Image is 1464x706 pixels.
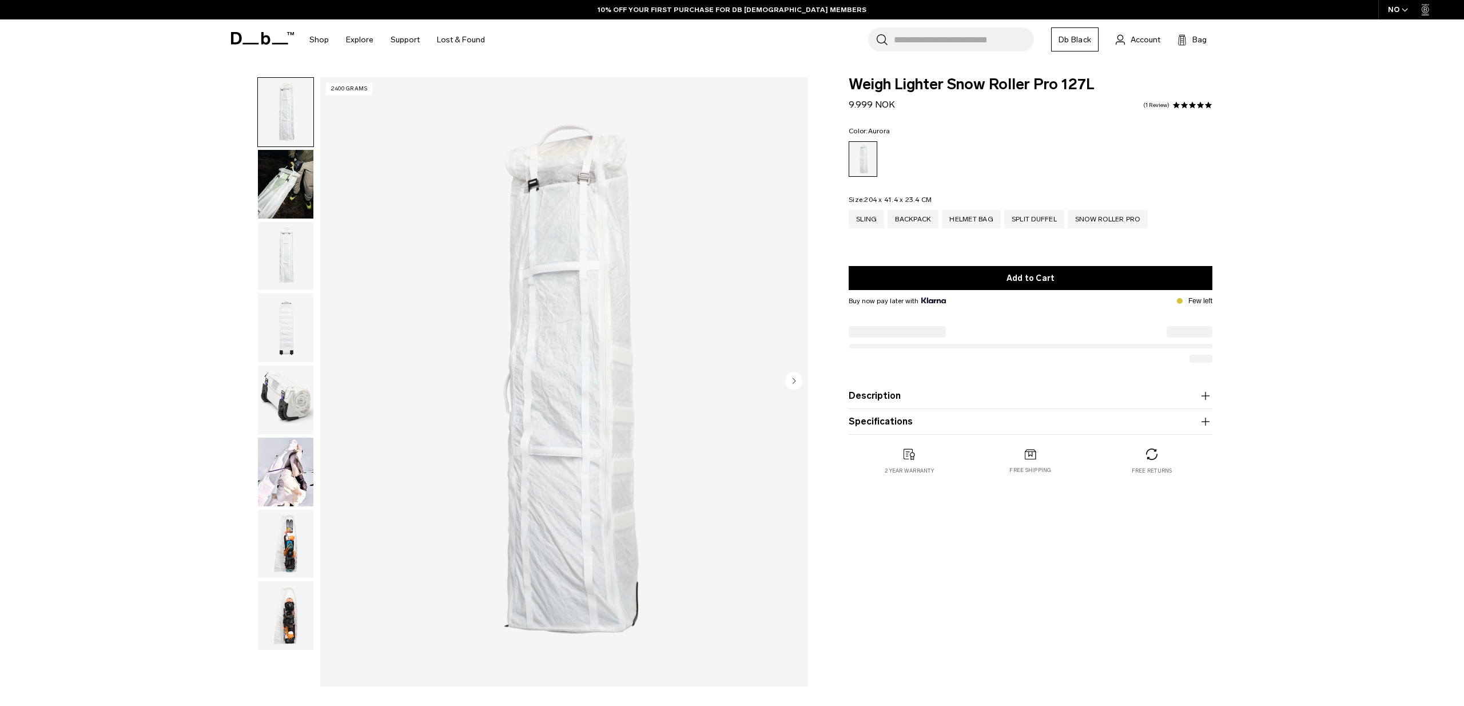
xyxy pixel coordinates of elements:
[849,128,890,134] legend: Color:
[258,222,313,291] img: Weigh_Lighter_Snow_Roller_Pro_127L_2.png
[785,372,802,391] button: Next slide
[849,266,1212,290] button: Add to Cart
[257,509,314,579] button: Weigh_Lighter_Snow_Roller_Pro_127L_6.png
[258,510,313,578] img: Weigh_Lighter_Snow_Roller_Pro_127L_6.png
[320,77,808,687] li: 1 / 8
[346,19,373,60] a: Explore
[258,581,313,650] img: Weigh_Lighter_Snow_Roller_Pro_127L_5.png
[320,77,808,687] img: Weigh_Lighter_Snow_Roller_Pro_127L_1.png
[257,437,314,507] button: Weigh Lighter Snow Roller Pro 127L Aurora
[849,415,1212,429] button: Specifications
[921,298,946,303] img: {"height" => 20, "alt" => "Klarna"}
[942,210,1001,228] a: Helmet Bag
[257,293,314,363] button: Weigh_Lighter_Snow_Roller_Pro_127L_3.png
[257,149,314,219] button: Weigh_Lighter_snow_Roller_Lifestyle.png
[849,77,1212,92] span: Weigh Lighter Snow Roller Pro 127L
[301,19,494,60] nav: Main Navigation
[1188,296,1212,306] p: Few left
[849,99,895,110] span: 9.999 NOK
[1051,27,1099,51] a: Db Black
[1177,33,1207,46] button: Bag
[849,296,946,306] span: Buy now pay later with
[258,78,313,146] img: Weigh_Lighter_Snow_Roller_Pro_127L_1.png
[1068,210,1148,228] a: Snow Roller Pro
[1009,466,1051,474] p: Free shipping
[257,581,314,651] button: Weigh_Lighter_Snow_Roller_Pro_127L_5.png
[864,196,932,204] span: 204 x 41.4 x 23.4 CM
[849,389,1212,403] button: Description
[257,365,314,435] button: Weigh_Lighter_Snow_Roller_Pro_127L_4.png
[598,5,866,15] a: 10% OFF YOUR FIRST PURCHASE FOR DB [DEMOGRAPHIC_DATA] MEMBERS
[1143,102,1169,108] a: 1 reviews
[258,150,313,219] img: Weigh_Lighter_snow_Roller_Lifestyle.png
[258,366,313,434] img: Weigh_Lighter_Snow_Roller_Pro_127L_4.png
[437,19,485,60] a: Lost & Found
[849,141,877,177] a: Aurora
[258,438,313,506] img: Weigh Lighter Snow Roller Pro 127L Aurora
[257,77,314,147] button: Weigh_Lighter_Snow_Roller_Pro_127L_1.png
[888,210,938,228] a: Backpack
[1116,33,1160,46] a: Account
[326,83,372,95] p: 2400 grams
[257,221,314,291] button: Weigh_Lighter_Snow_Roller_Pro_127L_2.png
[1192,34,1207,46] span: Bag
[1004,210,1064,228] a: Split Duffel
[849,196,932,203] legend: Size:
[309,19,329,60] a: Shop
[391,19,420,60] a: Support
[868,127,890,135] span: Aurora
[885,467,934,475] p: 2 year warranty
[1132,467,1172,475] p: Free returns
[258,293,313,362] img: Weigh_Lighter_Snow_Roller_Pro_127L_3.png
[849,210,884,228] a: Sling
[1131,34,1160,46] span: Account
